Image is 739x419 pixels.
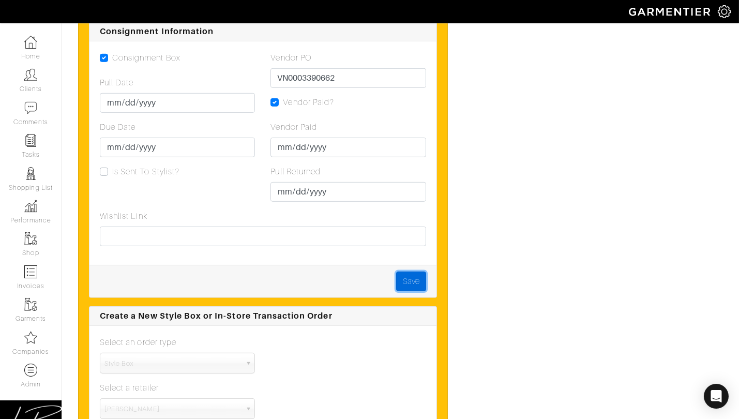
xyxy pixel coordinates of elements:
[24,68,37,81] img: clients-icon-6bae9207a08558b7cb47a8932f037763ab4055f8c8b6bfacd5dc20c3e0201464.png
[100,210,147,222] label: Wishlist Link
[24,134,37,147] img: reminder-icon-8004d30b9f0a5d33ae49ab947aed9ed385cf756f9e5892f1edd6e32f2345188e.png
[100,77,133,89] label: Pull Date
[24,331,37,344] img: companies-icon-14a0f246c7e91f24465de634b560f0151b0cc5c9ce11af5fac52e6d7d6371812.png
[100,382,159,394] label: Select a retailer
[270,52,311,64] label: Vendor PO
[89,22,436,41] div: Consignment Information
[24,101,37,114] img: comment-icon-a0a6a9ef722e966f86d9cbdc48e553b5cf19dbc54f86b18d962a5391bc8f6eb6.png
[270,121,317,133] label: Vendor Paid
[270,166,321,178] label: Pull Returned
[104,353,241,374] span: Style Box
[283,96,334,109] label: Vendor Paid?
[24,36,37,49] img: dashboard-icon-dbcd8f5a0b271acd01030246c82b418ddd0df26cd7fceb0bd07c9910d44c42f6.png
[112,52,180,64] label: Consignment Box
[624,3,718,21] img: garmentier-logo-header-white-b43fb05a5012e4ada735d5af1a66efaba907eab6374d6393d1fbf88cb4ef424d.png
[396,272,426,291] button: Save
[112,166,179,178] label: Is Sent To Stylist?
[704,384,729,409] div: Open Intercom Messenger
[100,336,176,349] label: Select an order type
[100,121,135,133] label: Due Date
[89,307,436,326] div: Create a New Style Box or In-Store Transaction Order
[24,167,37,180] img: stylists-icon-eb353228a002819b7ec25b43dbf5f0378dd9e0616d9560372ff212230b889e62.png
[24,232,37,245] img: garments-icon-b7da505a4dc4fd61783c78ac3ca0ef83fa9d6f193b1c9dc38574b1d14d53ca28.png
[24,200,37,213] img: graph-8b7af3c665d003b59727f371ae50e7771705bf0c487971e6e97d053d13c5068d.png
[24,364,37,377] img: custom-products-icon-6973edde1b6c6774590e2ad28d3d057f2f42decad08aa0e48061009ba2575b3a.png
[718,5,731,18] img: gear-icon-white-bd11855cb880d31180b6d7d6211b90ccbf57a29d726f0c71d8c61bd08dd39cc2.png
[24,298,37,311] img: garments-icon-b7da505a4dc4fd61783c78ac3ca0ef83fa9d6f193b1c9dc38574b1d14d53ca28.png
[24,265,37,278] img: orders-icon-0abe47150d42831381b5fb84f609e132dff9fe21cb692f30cb5eec754e2cba89.png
